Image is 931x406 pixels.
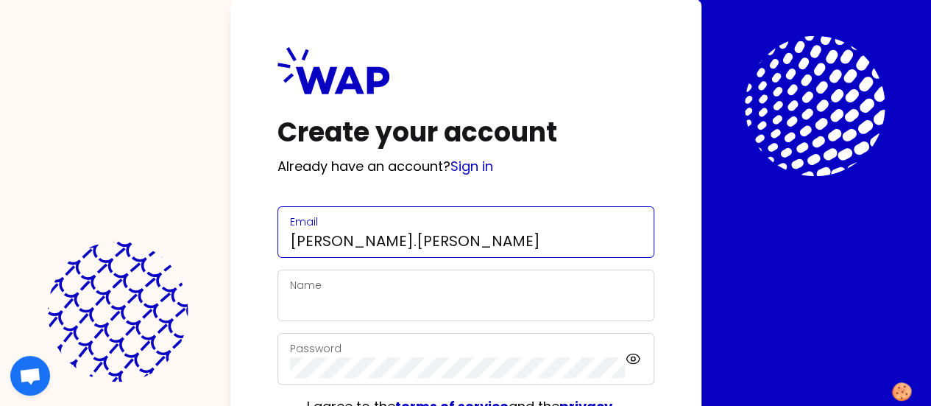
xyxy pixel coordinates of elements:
p: Already have an account? [277,156,654,177]
a: Sign in [450,157,493,175]
div: Ouvrir le chat [10,356,50,396]
label: Name [290,278,322,293]
label: Email [290,214,318,229]
h1: Create your account [277,118,654,147]
label: Password [290,341,341,356]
